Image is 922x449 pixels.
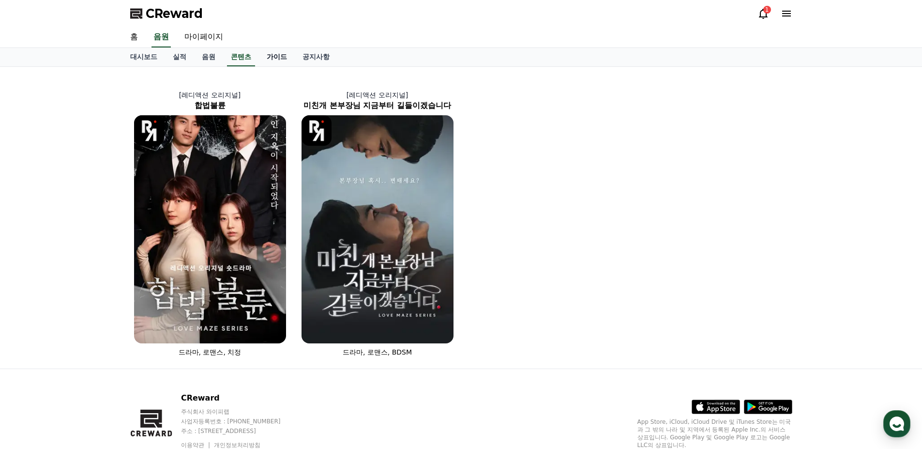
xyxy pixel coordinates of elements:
[122,48,165,66] a: 대시보드
[134,115,165,146] img: [object Object] Logo
[302,115,332,146] img: [object Object] Logo
[122,27,146,47] a: 홈
[30,322,36,329] span: 홈
[181,442,212,449] a: 이용약관
[637,418,792,449] p: App Store, iCloud, iCloud Drive 및 iTunes Store는 미국과 그 밖의 나라 및 지역에서 등록된 Apple Inc.의 서비스 상표입니다. Goo...
[134,115,286,343] img: 합법불륜
[294,100,461,111] h2: 미친개 본부장님 지금부터 길들이겠습니다
[181,418,299,425] p: 사업자등록번호 : [PHONE_NUMBER]
[64,307,125,331] a: 대화
[177,27,231,47] a: 마이페이지
[194,48,223,66] a: 음원
[294,82,461,365] a: [레디액션 오리지널] 미친개 본부장님 지금부터 길들이겠습니다 미친개 본부장님 지금부터 길들이겠습니다 [object Object] Logo 드라마, 로맨스, BDSM
[302,115,453,343] img: 미친개 본부장님 지금부터 길들이겠습니다
[126,100,294,111] h2: 합법불륜
[89,322,100,330] span: 대화
[181,392,299,404] p: CReward
[125,307,186,331] a: 설정
[179,348,242,356] span: 드라마, 로맨스, 치정
[763,6,771,14] div: 1
[165,48,194,66] a: 실적
[214,442,260,449] a: 개인정보처리방침
[126,82,294,365] a: [레디액션 오리지널] 합법불륜 합법불륜 [object Object] Logo 드라마, 로맨스, 치정
[343,348,412,356] span: 드라마, 로맨스, BDSM
[130,6,203,21] a: CReward
[150,322,161,329] span: 설정
[294,90,461,100] p: [레디액션 오리지널]
[181,427,299,435] p: 주소 : [STREET_ADDRESS]
[146,6,203,21] span: CReward
[126,90,294,100] p: [레디액션 오리지널]
[757,8,769,19] a: 1
[295,48,337,66] a: 공지사항
[227,48,255,66] a: 콘텐츠
[181,408,299,416] p: 주식회사 와이피랩
[3,307,64,331] a: 홈
[259,48,295,66] a: 가이드
[151,27,171,47] a: 음원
